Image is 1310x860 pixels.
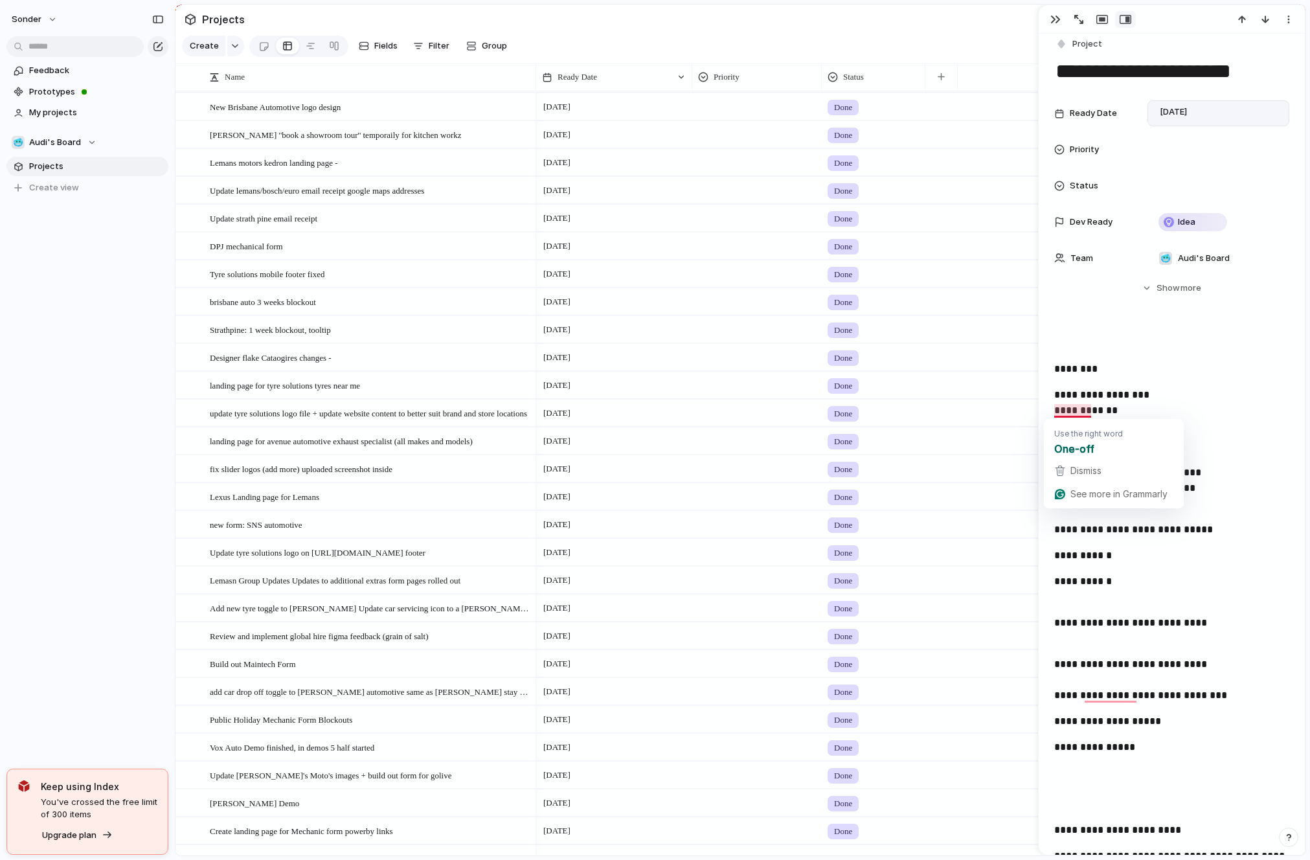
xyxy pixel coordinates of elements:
span: DPJ mechanical form [210,238,283,253]
span: Done [834,769,852,782]
div: 🥶 [1159,252,1172,265]
a: Feedback [6,61,168,80]
span: Update lemans/bosch/euro email receipt google maps addresses [210,183,424,198]
span: Priority [1070,143,1099,156]
span: Strathpine: 1 week blockout, tooltip [210,322,331,337]
span: Update tyre solutions logo on [URL][DOMAIN_NAME] footer [210,545,425,560]
span: Create [190,40,219,52]
span: [DATE] [540,405,574,421]
span: Audi's Board [29,136,81,149]
span: Filter [429,40,449,52]
span: Done [834,407,852,420]
span: Done [834,741,852,754]
button: Fields [354,36,403,56]
span: Done [834,185,852,198]
span: Done [834,296,852,309]
span: Done [834,157,852,170]
span: Show [1157,282,1180,295]
span: [DATE] [540,572,574,588]
span: Update [PERSON_NAME]'s Moto's images + build out form for golive [210,767,451,782]
span: update tyre solutions logo file + update website content to better suit brand and store locations [210,405,527,420]
span: [DATE] [540,155,574,170]
div: 🥶 [12,136,25,149]
span: more [1180,282,1201,295]
span: [DATE] [540,433,574,449]
span: Idea [1178,216,1195,229]
button: Filter [408,36,455,56]
span: [PERSON_NAME] ''book a showroom tour'' temporaily for kitchen workz [210,127,461,142]
span: Done [834,547,852,560]
span: Done [834,574,852,587]
span: Audi's Board [1178,252,1230,265]
span: [DATE] [540,294,574,310]
span: [DATE] [540,127,574,142]
span: Prototypes [29,85,164,98]
span: Done [834,463,852,476]
span: [DATE] [540,461,574,477]
span: Done [834,658,852,671]
span: You've crossed the free limit of 300 items [41,796,157,821]
span: [DATE] [540,823,574,839]
span: Done [834,352,852,365]
span: Done [834,630,852,643]
span: Lemans motors kedron landing page - [210,155,337,170]
span: Dev Ready [1070,216,1112,229]
span: [DATE] [540,350,574,365]
span: [DATE] [540,795,574,811]
span: [DATE] [1157,104,1191,120]
span: Feedback [29,64,164,77]
button: sonder [6,9,64,30]
span: Keep using Index [41,780,157,793]
span: Priority [714,71,740,84]
button: Showmore [1054,277,1289,300]
button: 🥶Audi's Board [6,133,168,152]
span: Done [834,519,852,532]
span: [DATE] [540,600,574,616]
span: Status [1070,179,1098,192]
span: Fields [374,40,398,52]
span: Name [225,71,245,84]
span: My projects [29,106,164,119]
button: Create view [6,178,168,198]
span: [DATE] [540,99,574,115]
span: Projects [29,160,164,173]
button: Project [1053,35,1106,54]
span: Create landing page for Mechanic form powerby links [210,823,393,838]
span: fix slider logos (add more) uploaded screenshot inside [210,461,392,476]
button: Create [182,36,225,56]
span: Done [834,240,852,253]
span: Group [482,40,507,52]
span: Create view [29,181,79,194]
span: Upgrade plan [42,829,96,842]
span: [DATE] [540,740,574,755]
span: Done [834,101,852,114]
span: [DATE] [540,238,574,254]
span: brisbane auto 3 weeks blockout [210,294,316,309]
button: Group [460,36,514,56]
span: Tyre solutions mobile footer fixed [210,266,324,281]
span: Project [1072,38,1102,51]
span: Done [834,602,852,615]
span: Done [834,268,852,281]
span: Designer flake Cataogires changes - [210,350,332,365]
span: Done [834,379,852,392]
span: [PERSON_NAME] Demo [210,795,299,810]
span: [DATE] [540,266,574,282]
span: Lemasn Group Updates Updates to additional extras form pages rolled out [210,572,460,587]
span: Done [834,212,852,225]
span: [DATE] [540,684,574,699]
span: Done [834,324,852,337]
span: Done [834,129,852,142]
span: Team [1070,252,1093,265]
span: [DATE] [540,712,574,727]
span: Done [834,797,852,810]
span: [DATE] [540,656,574,672]
span: [DATE] [540,545,574,560]
span: Review and implement global hire figma feedback (grain of salt) [210,628,429,643]
span: add car drop off toggle to [PERSON_NAME] automotive same as [PERSON_NAME] stay overnight for cale... [210,684,532,699]
span: Ready Date [558,71,597,84]
span: landing page for avenue automotive exhaust specialist (all makes and models) [210,433,473,448]
a: My projects [6,103,168,122]
span: Done [834,491,852,504]
span: Done [834,435,852,448]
